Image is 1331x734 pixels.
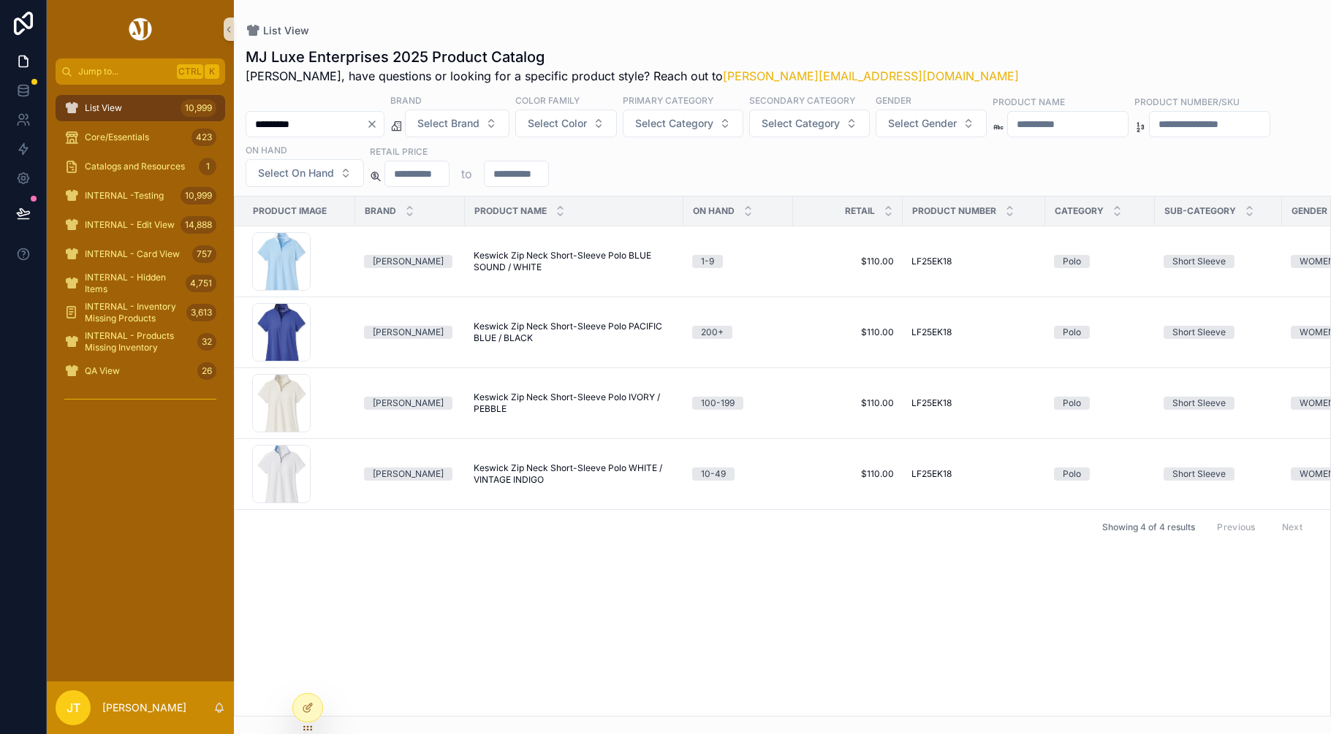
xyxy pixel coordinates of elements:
label: Primary Category [623,93,713,107]
a: Short Sleeve [1164,397,1273,410]
a: QA View26 [56,358,225,384]
a: Short Sleeve [1164,255,1273,268]
span: INTERNAL -Testing [85,190,164,202]
div: 1 [199,158,216,175]
div: Polo [1063,326,1081,339]
span: QA View [85,365,120,377]
a: Keswick Zip Neck Short-Sleeve Polo BLUE SOUND / WHITE [474,250,675,273]
span: List View [85,102,122,114]
span: Brand [365,205,396,217]
a: $110.00 [802,468,894,480]
a: [PERSON_NAME] [364,255,456,268]
span: On Hand [693,205,735,217]
a: List View10,999 [56,95,225,121]
a: Polo [1054,255,1146,268]
span: INTERNAL - Inventory Missing Products [85,301,181,324]
label: Gender [876,93,911,107]
span: Select Gender [888,116,957,131]
div: [PERSON_NAME] [373,467,444,481]
span: Product Name [474,205,547,217]
div: Polo [1063,467,1081,481]
p: to [461,165,472,183]
button: Clear [366,118,384,130]
span: Select On Hand [258,166,334,180]
a: Polo [1054,397,1146,410]
a: Catalogs and Resources1 [56,153,225,180]
div: [PERSON_NAME] [373,255,444,268]
button: Select Button [405,110,509,137]
div: [PERSON_NAME] [373,397,444,410]
div: 423 [192,129,216,146]
div: [PERSON_NAME] [373,326,444,339]
a: [PERSON_NAME][EMAIL_ADDRESS][DOMAIN_NAME] [723,69,1019,83]
a: 10-49 [692,467,784,481]
label: Color Family [515,93,580,107]
button: Select Button [515,110,617,137]
label: Product Name [993,95,1065,108]
label: Product Number/SKU [1134,95,1240,108]
a: INTERNAL -Testing10,999 [56,183,225,209]
a: List View [246,23,309,38]
span: LF25EK18 [911,397,952,409]
button: Select Button [749,110,870,137]
div: 1-9 [701,255,714,268]
a: LF25EK18 [911,326,1036,338]
a: INTERNAL - Card View757 [56,241,225,267]
span: Sub-Category [1164,205,1236,217]
span: INTERNAL - Card View [85,248,180,260]
a: [PERSON_NAME] [364,397,456,410]
span: INTERNAL - Products Missing Inventory [85,330,192,353]
span: Category [1055,205,1104,217]
h1: MJ Luxe Enterprises 2025 Product Catalog [246,47,1019,67]
a: Short Sleeve [1164,326,1273,339]
button: Select Button [246,159,364,187]
span: Jump to... [78,66,171,77]
div: Short Sleeve [1172,326,1226,339]
span: Retail [845,205,875,217]
div: 200+ [701,326,724,339]
button: Select Button [623,110,743,137]
a: $110.00 [802,256,894,267]
span: LF25EK18 [911,256,952,267]
button: Select Button [876,110,987,137]
a: Keswick Zip Neck Short-Sleeve Polo PACIFIC BLUE / BLACK [474,321,675,344]
a: [PERSON_NAME] [364,326,456,339]
span: Gender [1292,205,1327,217]
a: Keswick Zip Neck Short-Sleeve Polo IVORY / PEBBLE [474,391,675,415]
a: Polo [1054,467,1146,481]
a: INTERNAL - Edit View14,888 [56,212,225,238]
div: 3,613 [186,304,216,321]
div: scrollable content [47,85,234,429]
span: Product Number [912,205,996,217]
a: 1-9 [692,255,784,268]
a: INTERNAL - Inventory Missing Products3,613 [56,299,225,326]
span: List View [263,23,309,38]
a: $110.00 [802,397,894,409]
div: Short Sleeve [1172,397,1226,410]
div: 10,999 [181,99,216,117]
a: INTERNAL - Hidden Items4,751 [56,270,225,297]
div: 10-49 [701,467,726,481]
a: 200+ [692,326,784,339]
a: Core/Essentials423 [56,124,225,150]
span: Product Image [253,205,327,217]
a: Polo [1054,326,1146,339]
label: Retail Price [370,145,428,158]
a: LF25EK18 [911,256,1036,267]
span: INTERNAL - Hidden Items [85,272,180,295]
a: Keswick Zip Neck Short-Sleeve Polo WHITE / VINTAGE INDIGO [474,462,675,486]
span: [PERSON_NAME], have questions or looking for a specific product style? Reach out to [246,67,1019,85]
span: Showing 4 of 4 results [1102,521,1195,533]
div: 26 [197,362,216,380]
a: $110.00 [802,326,894,338]
span: Ctrl [177,64,203,79]
a: Short Sleeve [1164,467,1273,481]
div: Short Sleeve [1172,255,1226,268]
a: INTERNAL - Products Missing Inventory32 [56,329,225,355]
div: 14,888 [181,216,216,234]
